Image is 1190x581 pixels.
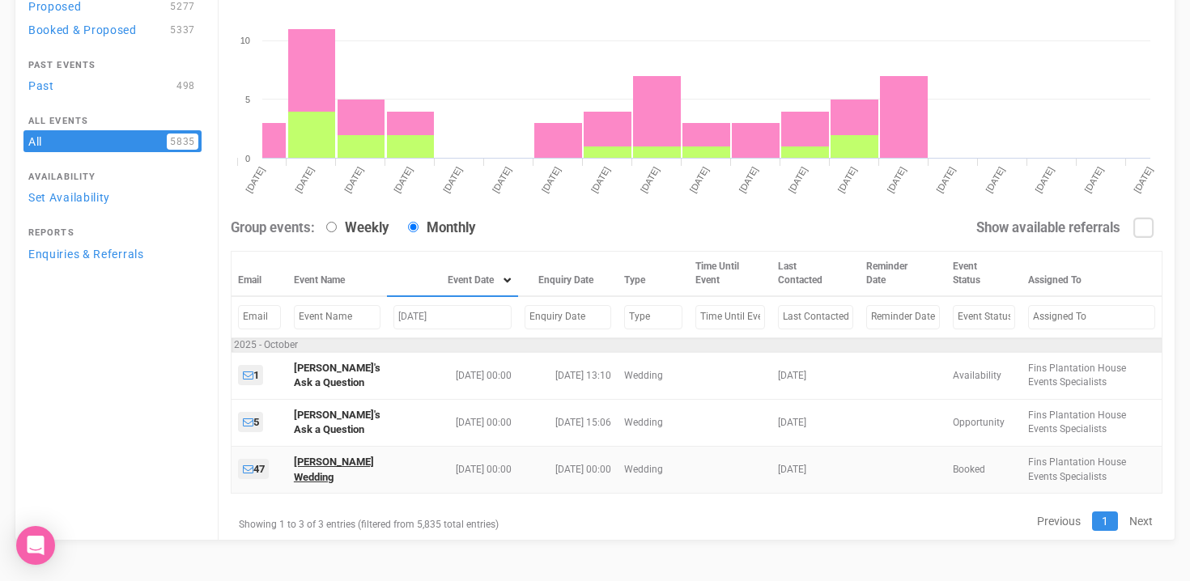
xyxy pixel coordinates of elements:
[618,352,689,399] td: Wedding
[387,352,518,399] td: [DATE] 00:00
[245,95,250,104] tspan: 5
[984,165,1006,194] tspan: [DATE]
[23,243,202,265] a: Enquiries & Referrals
[946,352,1022,399] td: Availability
[946,252,1022,297] th: Event Status
[441,165,464,194] tspan: [DATE]
[624,305,682,329] input: Filter by Type
[167,134,198,150] span: 5835
[525,305,611,329] input: Filter by Enquiry Date
[294,456,374,483] a: [PERSON_NAME] Wedding
[23,186,202,208] a: Set Availability
[400,218,475,238] label: Monthly
[231,219,315,235] strong: Group events:
[173,78,198,94] span: 498
[293,165,316,194] tspan: [DATE]
[387,399,518,446] td: [DATE] 00:00
[518,446,618,493] td: [DATE] 00:00
[771,252,860,297] th: Last Contacted
[688,165,711,194] tspan: [DATE]
[240,36,250,45] tspan: 10
[618,446,689,493] td: Wedding
[238,412,263,432] a: 5
[1033,165,1056,194] tspan: [DATE]
[23,74,202,96] a: Past498
[518,399,618,446] td: [DATE] 15:06
[244,165,266,194] tspan: [DATE]
[771,399,860,446] td: [DATE]
[238,365,263,385] a: 1
[393,305,512,329] input: Filter by Event Date
[618,399,689,446] td: Wedding
[28,117,197,126] h4: All Events
[618,252,689,297] th: Type
[318,218,389,238] label: Weekly
[387,252,518,297] th: Event Date
[238,305,281,329] input: Filter by Email
[946,399,1022,446] td: Opportunity
[1120,511,1162,531] a: Next
[294,362,380,389] a: [PERSON_NAME]'s Ask a Question
[245,154,250,163] tspan: 0
[778,305,853,329] input: Filter by Last Contacted
[232,252,287,297] th: Email
[392,165,414,194] tspan: [DATE]
[294,305,380,329] input: Filter by Event Name
[695,305,765,329] input: Filter by Time Until Event
[1027,511,1090,531] a: Previous
[167,22,198,38] span: 5337
[540,165,563,194] tspan: [DATE]
[326,222,337,232] input: Weekly
[689,252,771,297] th: Time Until Event
[387,446,518,493] td: [DATE] 00:00
[294,409,380,436] a: [PERSON_NAME]'s Ask a Question
[491,165,513,194] tspan: [DATE]
[771,352,860,399] td: [DATE]
[28,61,197,70] h4: Past Events
[1092,511,1118,531] a: 1
[232,337,1162,352] td: 2025 - October
[1022,252,1162,297] th: Assigned To
[518,252,618,297] th: Enquiry Date
[518,352,618,399] td: [DATE] 13:10
[1022,399,1162,446] td: Fins Plantation House Events Specialists
[639,165,661,194] tspan: [DATE]
[1132,165,1154,194] tspan: [DATE]
[1028,305,1155,329] input: Filter by Assigned To
[28,228,197,238] h4: Reports
[238,459,269,479] a: 47
[946,446,1022,493] td: Booked
[1022,446,1162,493] td: Fins Plantation House Events Specialists
[287,252,387,297] th: Event Name
[1082,165,1105,194] tspan: [DATE]
[771,446,860,493] td: [DATE]
[836,165,859,194] tspan: [DATE]
[737,165,760,194] tspan: [DATE]
[976,219,1120,235] strong: Show available referrals
[1022,352,1162,399] td: Fins Plantation House Events Specialists
[28,172,197,182] h4: Availability
[860,252,946,297] th: Reminder Date
[787,165,810,194] tspan: [DATE]
[342,165,365,194] tspan: [DATE]
[231,510,525,540] div: Showing 1 to 3 of 3 entries (filtered from 5,835 total entries)
[885,165,907,194] tspan: [DATE]
[953,305,1015,329] input: Filter by Event Status
[589,165,612,194] tspan: [DATE]
[16,526,55,565] div: Open Intercom Messenger
[934,165,957,194] tspan: [DATE]
[23,19,202,40] a: Booked & Proposed5337
[866,305,940,329] input: Filter by Reminder Date
[23,130,202,152] a: All5835
[408,222,419,232] input: Monthly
